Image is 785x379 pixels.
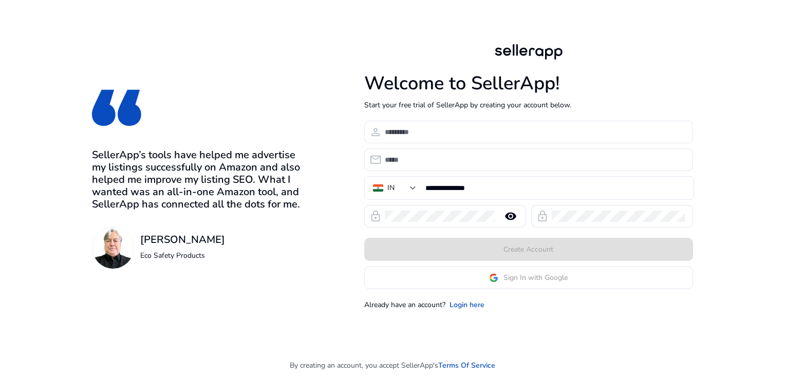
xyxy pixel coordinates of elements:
[364,299,445,310] p: Already have an account?
[438,360,495,371] a: Terms Of Service
[140,250,225,261] p: Eco Safety Products
[369,210,382,222] span: lock
[369,126,382,138] span: person
[364,100,693,110] p: Start your free trial of SellerApp by creating your account below.
[369,154,382,166] span: email
[450,299,484,310] a: Login here
[92,149,311,211] h3: SellerApp’s tools have helped me advertise my listings successfully on Amazon and also helped me ...
[387,182,395,194] div: IN
[140,234,225,246] h3: [PERSON_NAME]
[498,210,523,222] mat-icon: remove_red_eye
[536,210,549,222] span: lock
[364,72,693,94] h1: Welcome to SellerApp!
